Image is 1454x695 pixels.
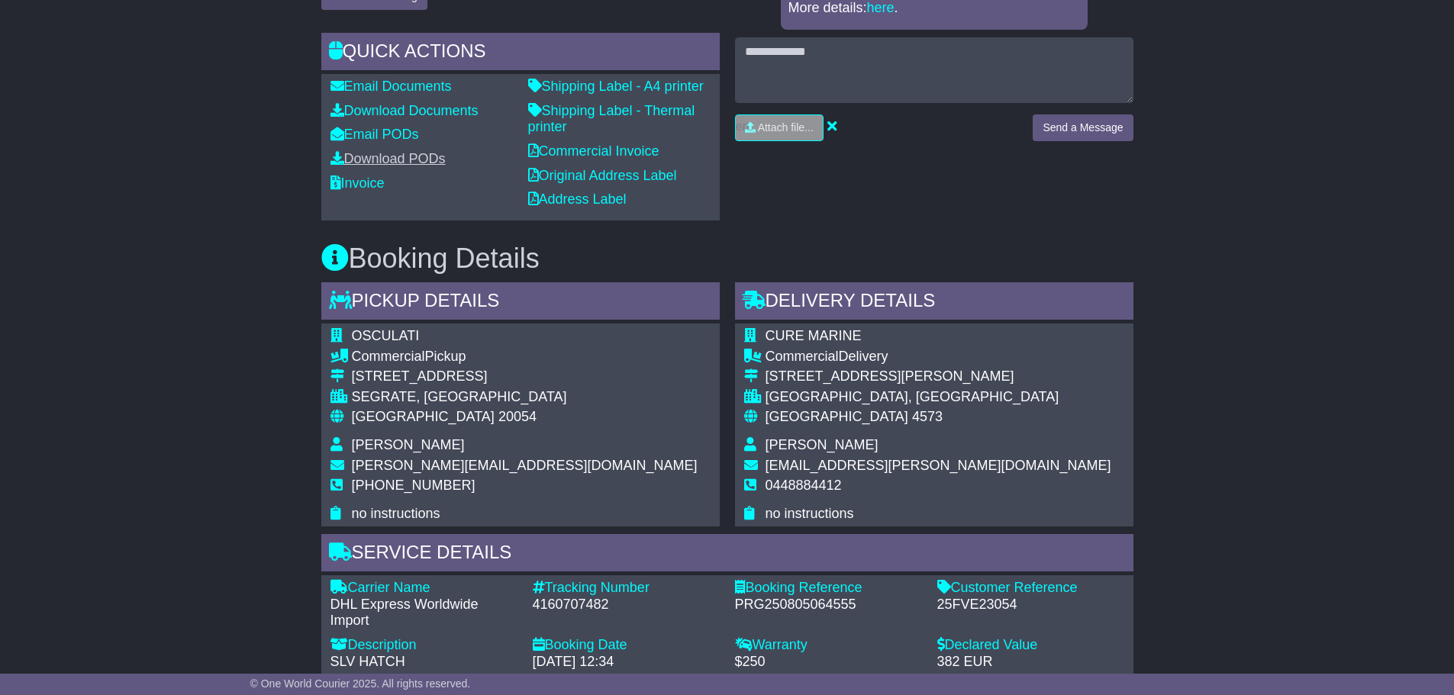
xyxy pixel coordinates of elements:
span: [PERSON_NAME][EMAIL_ADDRESS][DOMAIN_NAME] [352,458,698,473]
span: [PERSON_NAME] [766,437,879,452]
span: 0448884412 [766,478,842,493]
div: Pickup [352,349,698,365]
div: 4160707482 [533,597,720,613]
span: [PHONE_NUMBER] [352,478,476,493]
div: Tracking Number [533,580,720,597]
a: Download PODs [330,151,446,166]
div: Delivery [766,349,1111,365]
a: Commercial Invoice [528,143,659,159]
div: DHL Express Worldwide Import [330,597,517,629]
span: © One World Courier 2025. All rights reserved. [250,677,471,690]
button: Send a Message [1033,114,1133,141]
span: 20054 [498,409,537,424]
div: Booking Reference [735,580,922,597]
div: [STREET_ADDRESS] [352,368,698,385]
div: [STREET_ADDRESS][PERSON_NAME] [766,368,1111,385]
span: [GEOGRAPHIC_DATA] [352,409,495,424]
a: Invoice [330,175,385,191]
div: SLV HATCH [330,654,517,671]
div: 25FVE23054 [937,597,1124,613]
div: Pickup Details [321,282,720,323]
div: [GEOGRAPHIC_DATA], [GEOGRAPHIC_DATA] [766,389,1111,406]
a: Download Documents [330,103,479,118]
div: Quick Actions [321,33,720,74]
div: Service Details [321,534,1133,575]
span: no instructions [352,506,440,521]
a: Address Label [528,191,627,207]
div: [DATE] 12:34 [533,654,720,671]
span: [PERSON_NAME] [352,437,465,452]
div: 382 EUR [937,654,1124,671]
div: Customer Reference [937,580,1124,597]
a: Shipping Label - Thermal printer [528,103,695,135]
span: [EMAIL_ADDRESS][PERSON_NAME][DOMAIN_NAME] [766,458,1111,473]
span: [GEOGRAPHIC_DATA] [766,409,908,424]
div: Delivery Details [735,282,1133,323]
span: OSCULATI [352,328,420,343]
div: SEGRATE, [GEOGRAPHIC_DATA] [352,389,698,406]
a: Email PODs [330,127,419,142]
div: Booking Date [533,637,720,654]
a: Shipping Label - A4 printer [528,79,704,94]
span: Commercial [352,349,425,364]
div: Carrier Name [330,580,517,597]
span: 4573 [912,409,943,424]
div: $250 [735,654,922,671]
span: no instructions [766,506,854,521]
div: Declared Value [937,637,1124,654]
a: Email Documents [330,79,452,94]
div: PRG250805064555 [735,597,922,613]
div: Description [330,637,517,654]
h3: Booking Details [321,243,1133,274]
a: Original Address Label [528,168,677,183]
span: CURE MARINE [766,328,862,343]
div: Warranty [735,637,922,654]
span: Commercial [766,349,839,364]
